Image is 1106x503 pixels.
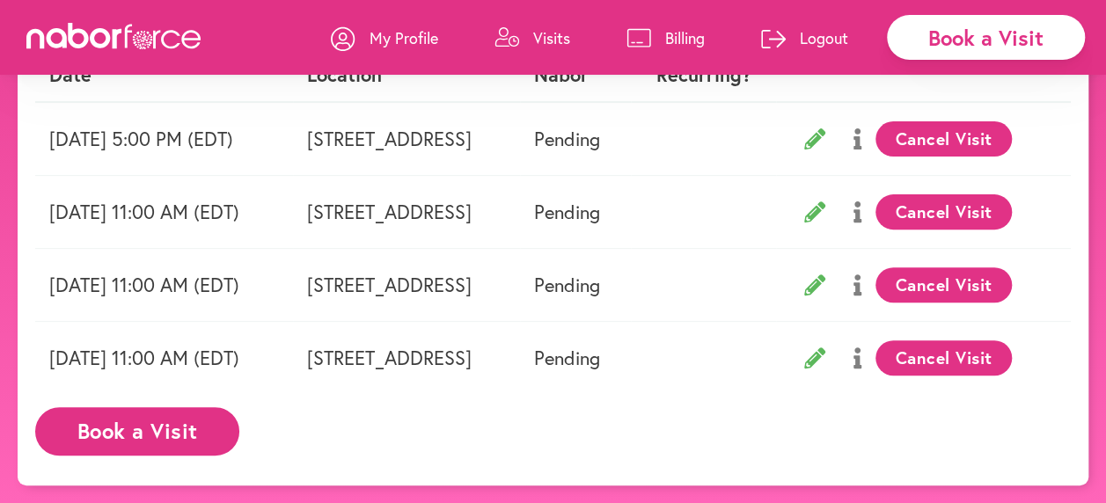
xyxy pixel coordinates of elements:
[35,175,293,248] td: [DATE] 11:00 AM (EDT)
[665,27,705,48] p: Billing
[370,27,438,48] p: My Profile
[293,248,520,321] td: [STREET_ADDRESS]
[887,15,1085,60] div: Book a Visit
[293,102,520,176] td: [STREET_ADDRESS]
[631,49,776,101] th: Recurring?
[293,175,520,248] td: [STREET_ADDRESS]
[35,248,293,321] td: [DATE] 11:00 AM (EDT)
[520,102,631,176] td: Pending
[800,27,848,48] p: Logout
[35,407,239,456] button: Book a Visit
[875,340,1012,375] button: Cancel Visit
[533,27,570,48] p: Visits
[875,194,1012,230] button: Cancel Visit
[35,102,293,176] td: [DATE] 5:00 PM (EDT)
[35,49,293,101] th: Date
[331,11,438,64] a: My Profile
[626,11,705,64] a: Billing
[520,49,631,101] th: Nabor
[520,175,631,248] td: Pending
[293,321,520,394] td: [STREET_ADDRESS]
[761,11,848,64] a: Logout
[520,248,631,321] td: Pending
[494,11,570,64] a: Visits
[293,49,520,101] th: Location
[875,267,1012,303] button: Cancel Visit
[875,121,1012,157] button: Cancel Visit
[35,321,293,394] td: [DATE] 11:00 AM (EDT)
[35,420,239,437] a: Book a Visit
[520,321,631,394] td: Pending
